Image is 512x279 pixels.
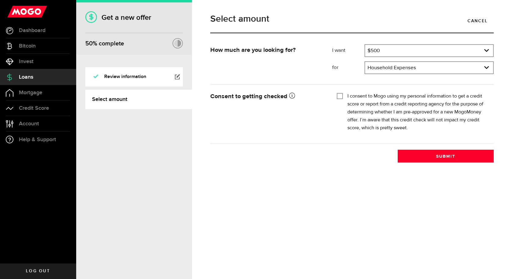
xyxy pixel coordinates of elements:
[365,45,493,56] a: expand select
[19,121,39,127] span: Account
[85,40,93,47] span: 50
[19,59,34,64] span: Invest
[365,62,493,73] a: expand select
[398,150,494,163] button: Submit
[85,90,192,109] a: Select amount
[85,38,124,49] div: % complete
[210,14,494,23] h1: Select amount
[26,269,50,273] span: Log out
[19,90,42,95] span: Mortgage
[19,28,45,33] span: Dashboard
[210,93,295,99] strong: Consent to getting checked
[19,137,56,142] span: Help & Support
[19,106,49,111] span: Credit Score
[461,14,494,27] a: Cancel
[5,2,23,21] button: Open LiveChat chat widget
[332,47,364,54] label: I want
[347,92,489,132] label: I consent to Mogo using my personal information to get a credit score or report from a credit rep...
[210,47,296,53] strong: How much are you looking for?
[85,13,183,22] h1: Get a new offer
[332,64,364,71] label: for
[85,67,183,87] a: Review information
[337,92,343,98] input: I consent to Mogo using my personal information to get a credit score or report from a credit rep...
[19,74,33,80] span: Loans
[19,43,36,49] span: Bitcoin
